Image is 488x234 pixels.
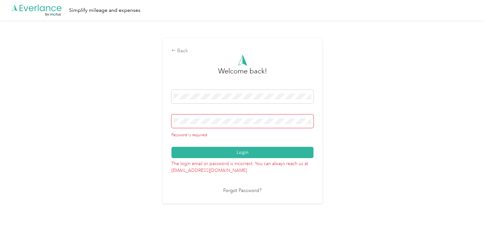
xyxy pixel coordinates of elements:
div: Back [171,47,313,55]
a: Forgot Password? [223,187,262,195]
h3: greeting [218,66,267,83]
iframe: Everlance-gr Chat Button Frame [452,198,488,234]
p: The login email or password is incorrect. You can always reach us at [EMAIL_ADDRESS][DOMAIN_NAME] [171,158,313,174]
div: Simplify mileage and expenses [69,6,140,14]
div: Password is required [171,132,313,138]
button: Login [171,147,313,158]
